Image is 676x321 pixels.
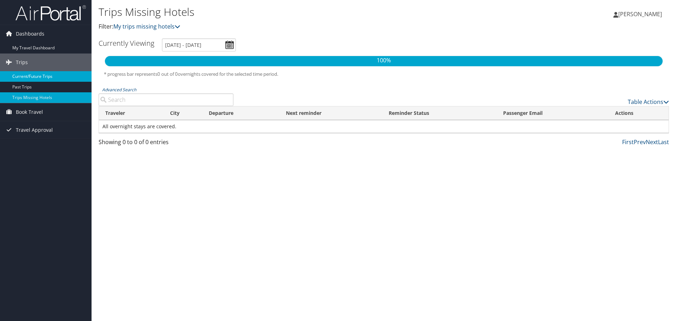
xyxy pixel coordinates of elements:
[280,106,383,120] th: Next reminder
[99,106,164,120] th: Traveler: activate to sort column ascending
[497,106,609,120] th: Passenger Email: activate to sort column ascending
[15,5,86,21] img: airportal-logo.png
[113,23,180,30] a: My trips missing hotels
[162,38,236,51] input: [DATE] - [DATE]
[16,103,43,121] span: Book Travel
[16,25,44,43] span: Dashboards
[628,98,669,106] a: Table Actions
[157,71,178,77] span: 0 out of 0
[104,71,664,78] h5: * progress bar represents overnights covered for the selected time period.
[609,106,669,120] th: Actions
[99,120,669,133] td: All overnight stays are covered.
[164,106,202,120] th: City: activate to sort column ascending
[634,138,646,146] a: Prev
[105,56,663,65] p: 100%
[102,87,136,93] a: Advanced Search
[99,5,479,19] h1: Trips Missing Hotels
[99,38,154,48] h3: Currently Viewing
[99,93,233,106] input: Advanced Search
[618,10,662,18] span: [PERSON_NAME]
[202,106,279,120] th: Departure: activate to sort column descending
[382,106,497,120] th: Reminder Status
[16,121,53,139] span: Travel Approval
[646,138,658,146] a: Next
[99,22,479,31] p: Filter:
[613,4,669,25] a: [PERSON_NAME]
[658,138,669,146] a: Last
[16,54,28,71] span: Trips
[622,138,634,146] a: First
[99,138,233,150] div: Showing 0 to 0 of 0 entries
